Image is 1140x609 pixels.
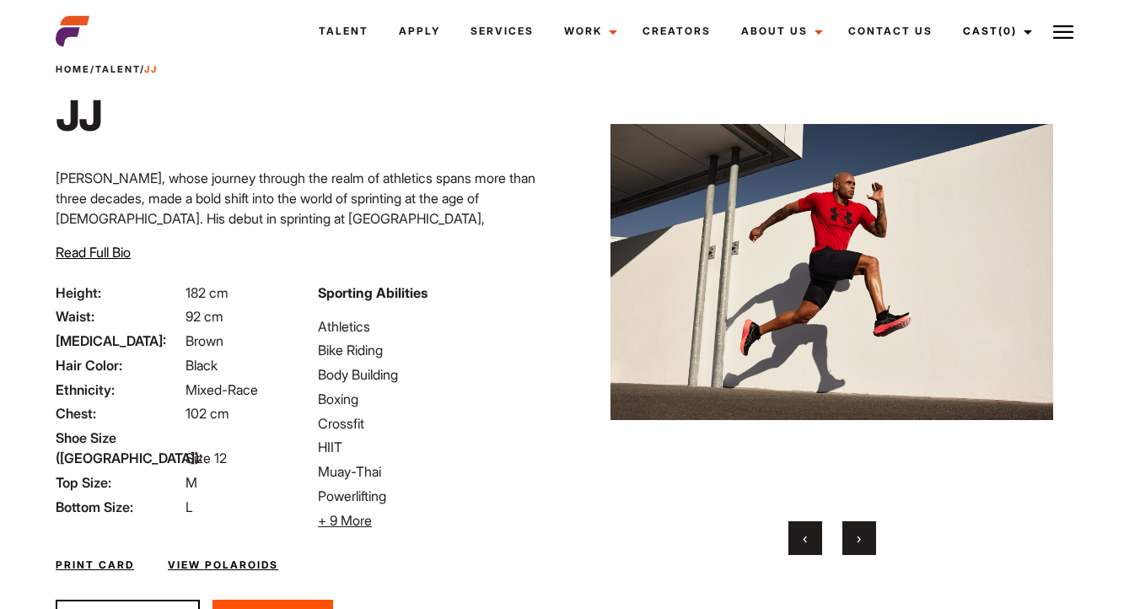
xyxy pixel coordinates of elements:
span: Read Full Bio [56,244,131,261]
li: Body Building [318,364,560,385]
span: (0) [998,24,1017,37]
span: Brown [186,332,223,349]
li: Powerlifting [318,486,560,506]
a: Apply [384,8,455,54]
strong: JJ [144,63,158,75]
span: Bottom Size: [56,497,182,517]
span: Black [186,357,218,374]
span: Previous [803,530,807,547]
li: Muay-Thai [318,461,560,482]
li: Bike Riding [318,340,560,360]
a: Cast(0) [948,8,1042,54]
span: Height: [56,283,182,303]
h1: JJ [56,90,158,141]
span: [MEDICAL_DATA]: [56,331,182,351]
a: View Polaroids [168,558,278,573]
a: About Us [726,8,833,54]
strong: Sporting Abilities [318,284,427,301]
img: IMG_4596 [610,44,1054,501]
a: Contact Us [833,8,948,54]
span: Ethnicity: [56,380,182,400]
span: 92 cm [186,308,223,325]
span: 102 cm [186,405,229,422]
span: 182 cm [186,284,229,301]
span: Waist: [56,306,182,326]
a: Services [455,8,549,54]
a: Talent [95,63,140,75]
span: + 9 More [318,512,372,529]
li: Crossfit [318,413,560,434]
span: Chest: [56,403,182,423]
span: Hair Color: [56,355,182,375]
span: L [186,499,193,515]
span: Mixed-Race [186,381,258,398]
a: Talent [304,8,384,54]
button: Read Full Bio [56,242,131,262]
li: Boxing [318,389,560,409]
li: HIIT [318,437,560,457]
span: Size 12 [186,450,227,466]
a: Print Card [56,558,134,573]
p: [PERSON_NAME], whose journey through the realm of athletics spans more than three decades, made a... [56,168,560,269]
img: cropped-aefm-brand-fav-22-square.png [56,14,89,48]
span: Next [857,530,861,547]
span: Top Size: [56,472,182,493]
img: Burger icon [1053,22,1073,42]
a: Work [549,8,627,54]
span: M [186,474,197,491]
li: Athletics [318,316,560,337]
a: Creators [627,8,726,54]
a: Home [56,63,90,75]
span: / / [56,62,158,77]
span: Shoe Size ([GEOGRAPHIC_DATA]): [56,428,182,468]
